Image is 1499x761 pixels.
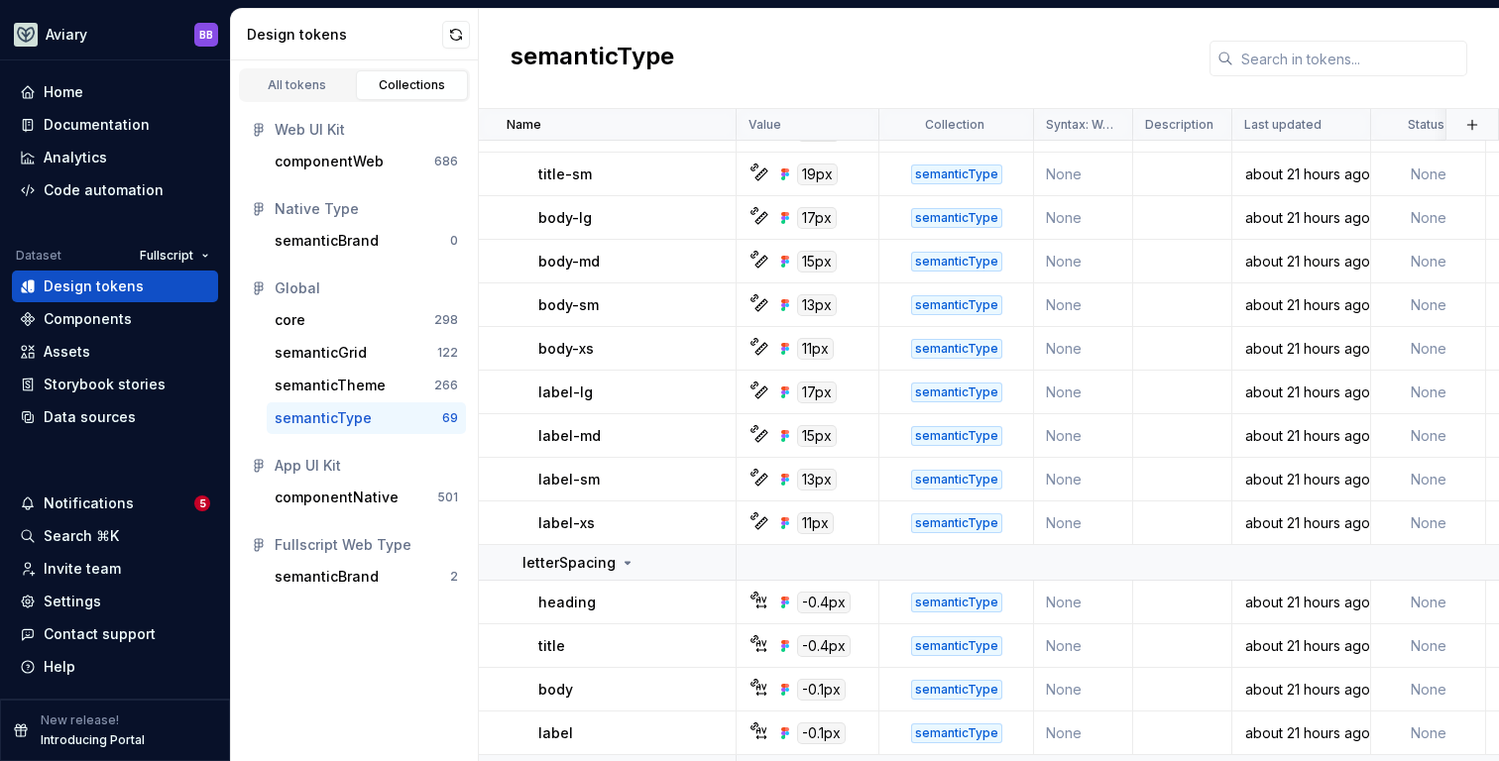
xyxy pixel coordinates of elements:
[1034,711,1133,755] td: None
[538,426,601,446] p: label-md
[511,41,674,76] h2: semanticType
[267,225,466,257] button: semanticBrand0
[1145,117,1213,133] p: Description
[1233,513,1369,533] div: about 21 hours ago
[1371,240,1486,283] td: None
[1371,458,1486,501] td: None
[275,278,458,298] div: Global
[1371,501,1486,545] td: None
[797,425,837,447] div: 15px
[44,493,134,513] div: Notifications
[1034,240,1133,283] td: None
[437,489,458,505] div: 501
[44,342,90,362] div: Assets
[1371,283,1486,327] td: None
[275,535,458,555] div: Fullscript Web Type
[538,164,592,184] p: title-sm
[12,488,218,519] button: Notifications5
[267,337,466,369] button: semanticGrid122
[1371,414,1486,458] td: None
[797,251,837,272] div: 15px
[434,154,458,169] div: 686
[44,115,150,135] div: Documentation
[275,120,458,140] div: Web UI Kit
[797,679,846,701] div: -0.1px
[267,402,466,434] button: semanticType69
[1034,668,1133,711] td: None
[248,77,347,93] div: All tokens
[247,25,442,45] div: Design tokens
[911,295,1002,315] div: semanticType
[44,657,75,677] div: Help
[44,559,121,579] div: Invite team
[1371,371,1486,414] td: None
[538,636,565,656] p: title
[1371,668,1486,711] td: None
[194,495,210,511] span: 5
[4,13,226,55] button: AviaryBB
[275,343,367,363] div: semanticGrid
[275,199,458,219] div: Native Type
[363,77,462,93] div: Collections
[442,410,458,426] div: 69
[12,651,218,683] button: Help
[911,513,1002,533] div: semanticType
[911,426,1002,446] div: semanticType
[911,382,1002,402] div: semanticType
[267,146,466,177] button: componentWeb686
[911,164,1002,184] div: semanticType
[12,76,218,108] a: Home
[911,680,1002,700] div: semanticType
[46,25,87,45] div: Aviary
[44,82,83,102] div: Home
[41,712,119,728] p: New release!
[44,148,107,167] div: Analytics
[275,310,305,330] div: core
[797,207,837,229] div: 17px
[12,303,218,335] a: Components
[267,304,466,336] a: core298
[1233,41,1467,76] input: Search in tokens...
[1371,327,1486,371] td: None
[749,117,781,133] p: Value
[12,142,218,173] a: Analytics
[16,248,61,264] div: Dataset
[1233,339,1369,359] div: about 21 hours ago
[911,723,1002,743] div: semanticType
[911,208,1002,228] div: semanticType
[797,338,834,360] div: 11px
[12,109,218,141] a: Documentation
[1233,382,1369,402] div: about 21 hours ago
[450,233,458,249] div: 0
[1233,723,1369,743] div: about 21 hours ago
[12,586,218,617] a: Settings
[911,636,1002,656] div: semanticType
[1233,252,1369,272] div: about 21 hours ago
[44,526,119,546] div: Search ⌘K
[41,732,145,748] p: Introducing Portal
[538,208,592,228] p: body-lg
[797,512,834,534] div: 11px
[1233,426,1369,446] div: about 21 hours ago
[275,488,399,507] div: componentNative
[1034,624,1133,668] td: None
[140,248,193,264] span: Fullscript
[131,242,218,270] button: Fullscript
[1408,117,1444,133] p: Status
[44,309,132,329] div: Components
[797,163,838,185] div: 19px
[44,624,156,644] div: Contact support
[538,470,600,489] p: label-sm
[1244,117,1322,133] p: Last updated
[507,117,541,133] p: Name
[1046,117,1116,133] p: Syntax: Web
[1233,208,1369,228] div: about 21 hours ago
[538,723,573,743] p: label
[797,381,837,403] div: 17px
[1371,196,1486,240] td: None
[911,339,1002,359] div: semanticType
[44,375,166,394] div: Storybook stories
[797,592,851,613] div: -0.4px
[12,174,218,206] a: Code automation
